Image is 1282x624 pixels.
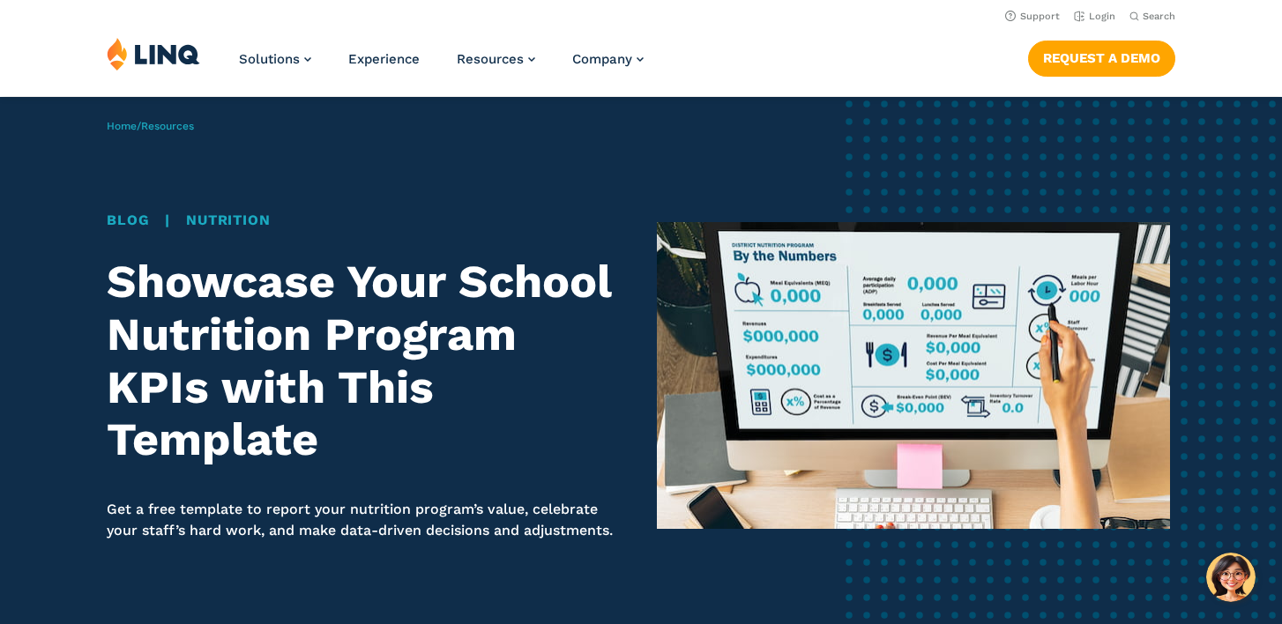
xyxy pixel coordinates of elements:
[186,212,270,228] a: Nutrition
[107,120,194,132] span: /
[239,37,644,95] nav: Primary Navigation
[107,499,625,542] p: Get a free template to report your nutrition program’s value, celebrate your staff’s hard work, a...
[1005,11,1060,22] a: Support
[107,256,625,466] h1: Showcase Your School Nutrition Program KPIs with This Template
[107,120,137,132] a: Home
[107,210,625,231] div: |
[1074,11,1115,22] a: Login
[1028,41,1175,76] a: Request a Demo
[348,51,420,67] a: Experience
[1143,11,1175,22] span: Search
[107,37,200,71] img: LINQ | K‑12 Software
[107,212,149,228] a: Blog
[572,51,644,67] a: Company
[141,120,194,132] a: Resources
[457,51,535,67] a: Resources
[457,51,524,67] span: Resources
[239,51,300,67] span: Solutions
[572,51,632,67] span: Company
[239,51,311,67] a: Solutions
[1028,37,1175,76] nav: Button Navigation
[1206,553,1256,602] button: Hello, have a question? Let’s chat.
[1129,10,1175,23] button: Open Search Bar
[657,222,1170,528] img: School Nutrition KPIs blog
